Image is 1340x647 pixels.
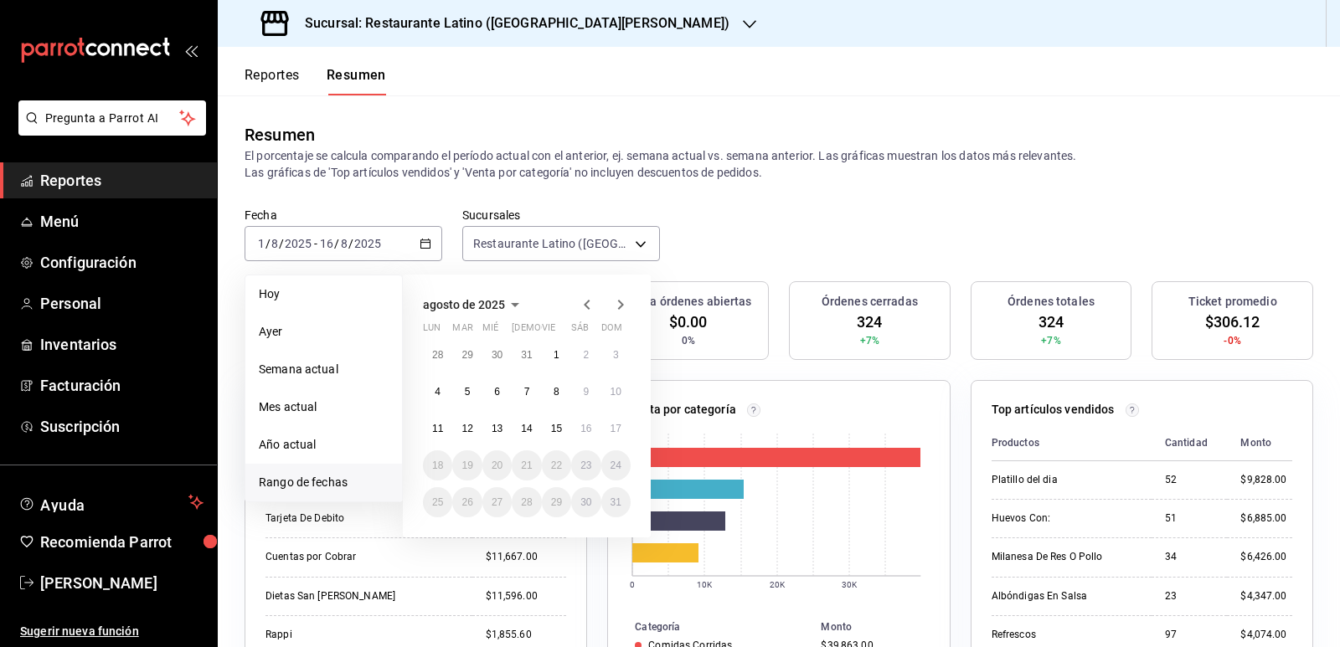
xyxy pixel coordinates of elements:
abbr: martes [452,322,472,340]
input: -- [319,237,334,250]
div: Platillo del dia [992,473,1138,487]
button: 31 de julio de 2025 [512,340,541,370]
abbr: 6 de agosto de 2025 [494,386,500,398]
abbr: 20 de agosto de 2025 [492,460,502,471]
span: Hoy [259,285,389,303]
button: 19 de agosto de 2025 [452,450,482,480]
input: -- [257,237,265,250]
button: 29 de agosto de 2025 [542,487,571,517]
input: ---- [284,237,312,250]
button: 3 de agosto de 2025 [601,340,631,370]
abbr: 11 de agosto de 2025 [432,423,443,434]
button: Reportes [245,67,300,95]
h3: Órdenes totales [1008,293,1095,311]
abbr: 4 de agosto de 2025 [435,386,441,398]
th: Monto [1227,425,1292,461]
div: $4,074.00 [1240,628,1292,642]
div: Dietas San [PERSON_NAME] [265,589,433,603]
div: $1,855.60 [486,628,567,642]
div: Resumen [245,122,315,147]
button: 12 de agosto de 2025 [452,413,482,444]
button: 30 de julio de 2025 [482,340,512,370]
button: 6 de agosto de 2025 [482,377,512,407]
h3: Órdenes cerradas [822,293,918,311]
abbr: 16 de agosto de 2025 [580,423,591,434]
button: 26 de agosto de 2025 [452,487,482,517]
button: 28 de julio de 2025 [423,340,452,370]
abbr: 30 de agosto de 2025 [580,496,591,508]
button: 9 de agosto de 2025 [571,377,600,407]
abbr: 28 de agosto de 2025 [521,496,532,508]
label: Sucursales [462,209,660,221]
abbr: 12 de agosto de 2025 [461,423,472,434]
span: +7% [1041,333,1060,348]
div: Albóndigas En Salsa [992,589,1138,603]
abbr: 8 de agosto de 2025 [554,386,559,398]
span: Ayuda [40,492,182,512]
abbr: 25 de agosto de 2025 [432,496,443,508]
div: $11,667.00 [486,550,567,564]
span: Sugerir nueva función [20,623,204,640]
div: Tarjeta De Debito [265,511,433,526]
abbr: 31 de julio de 2025 [521,349,532,361]
abbr: miércoles [482,322,498,340]
div: 52 [1165,473,1214,487]
div: Rappi [265,628,433,642]
text: 10K [697,580,713,589]
span: / [348,237,353,250]
abbr: 15 de agosto de 2025 [551,423,562,434]
span: Año actual [259,436,389,454]
text: 30K [842,580,858,589]
abbr: 22 de agosto de 2025 [551,460,562,471]
span: 324 [857,311,882,333]
a: Pregunta a Parrot AI [12,121,206,139]
button: 18 de agosto de 2025 [423,450,452,480]
th: Cantidad [1152,425,1228,461]
button: 7 de agosto de 2025 [512,377,541,407]
button: 25 de agosto de 2025 [423,487,452,517]
span: -0% [1224,333,1240,348]
button: 22 de agosto de 2025 [542,450,571,480]
input: -- [340,237,348,250]
abbr: 2 de agosto de 2025 [583,349,589,361]
abbr: 18 de agosto de 2025 [432,460,443,471]
abbr: 27 de agosto de 2025 [492,496,502,508]
abbr: 1 de agosto de 2025 [554,349,559,361]
button: Resumen [327,67,386,95]
span: [PERSON_NAME] [40,572,204,594]
div: 23 [1165,589,1214,603]
button: 2 de agosto de 2025 [571,340,600,370]
span: +7% [860,333,879,348]
abbr: 30 de julio de 2025 [492,349,502,361]
span: Rango de fechas [259,474,389,491]
span: Configuración [40,251,204,274]
button: 16 de agosto de 2025 [571,413,600,444]
div: Milanesa De Res O Pollo [992,550,1138,564]
abbr: 24 de agosto de 2025 [611,460,621,471]
abbr: 10 de agosto de 2025 [611,386,621,398]
abbr: 19 de agosto de 2025 [461,460,472,471]
span: Inventarios [40,333,204,356]
div: navigation tabs [245,67,386,95]
label: Fecha [245,209,442,221]
p: El porcentaje se calcula comparando el período actual con el anterior, ej. semana actual vs. sema... [245,147,1313,181]
span: Mes actual [259,398,389,416]
span: / [279,237,284,250]
div: $6,426.00 [1240,550,1292,564]
div: $11,596.00 [486,589,567,603]
div: $4,347.00 [1240,589,1292,603]
abbr: sábado [571,322,589,340]
span: $306.12 [1205,311,1260,333]
abbr: 31 de agosto de 2025 [611,496,621,508]
button: 10 de agosto de 2025 [601,377,631,407]
h3: Ticket promedio [1188,293,1277,311]
input: -- [271,237,279,250]
button: 4 de agosto de 2025 [423,377,452,407]
button: 23 de agosto de 2025 [571,450,600,480]
abbr: 29 de julio de 2025 [461,349,472,361]
span: Facturación [40,374,204,397]
p: Top artículos vendidos [992,401,1115,418]
button: 28 de agosto de 2025 [512,487,541,517]
span: Pregunta a Parrot AI [45,110,180,127]
h3: Sucursal: Restaurante Latino ([GEOGRAPHIC_DATA][PERSON_NAME]) [291,13,729,33]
